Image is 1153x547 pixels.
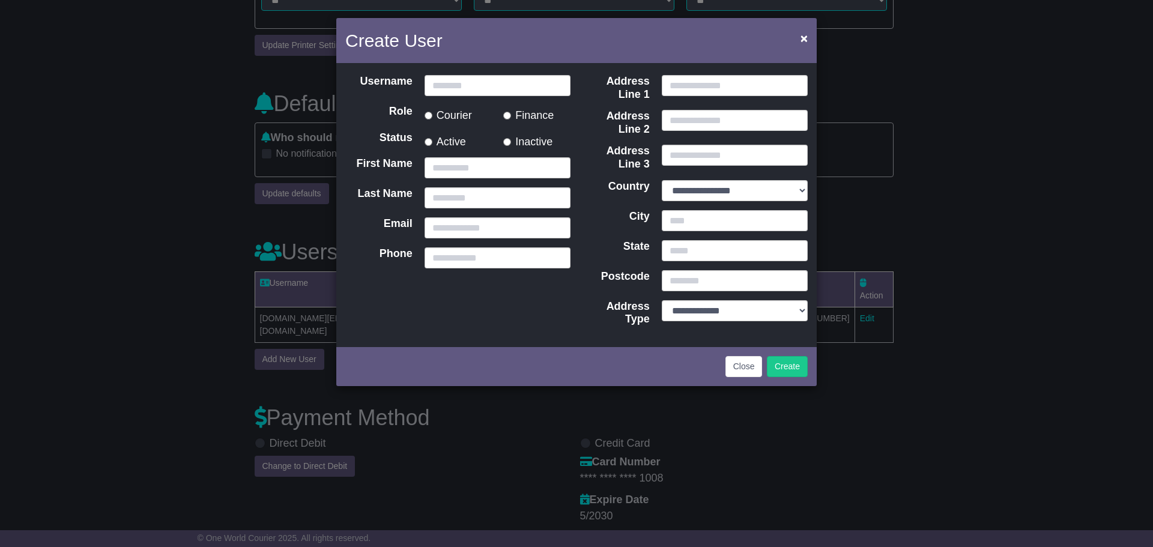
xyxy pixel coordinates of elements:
label: Address Line 1 [576,75,656,101]
label: Email [339,217,419,238]
button: Close [725,356,763,377]
label: City [576,210,656,231]
label: Country [576,180,656,201]
input: Active [425,138,432,146]
label: Last Name [339,187,419,208]
label: Status [339,131,419,149]
label: Active [425,131,466,149]
label: Phone [339,247,419,268]
label: Inactive [503,131,552,149]
h4: Create User [345,27,443,54]
button: Close [794,26,814,50]
label: State [576,240,656,261]
label: Role [339,105,419,122]
label: Finance [503,105,554,122]
label: Username [339,75,419,96]
input: Courier [425,112,432,119]
label: First Name [339,157,419,178]
button: Create [767,356,808,377]
label: Address Line 2 [576,110,656,136]
span: × [800,31,808,45]
label: Courier [425,105,472,122]
input: Finance [503,112,511,119]
label: Address Line 3 [576,145,656,171]
label: Address Type [576,300,656,326]
label: Postcode [576,270,656,291]
input: Inactive [503,138,511,146]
